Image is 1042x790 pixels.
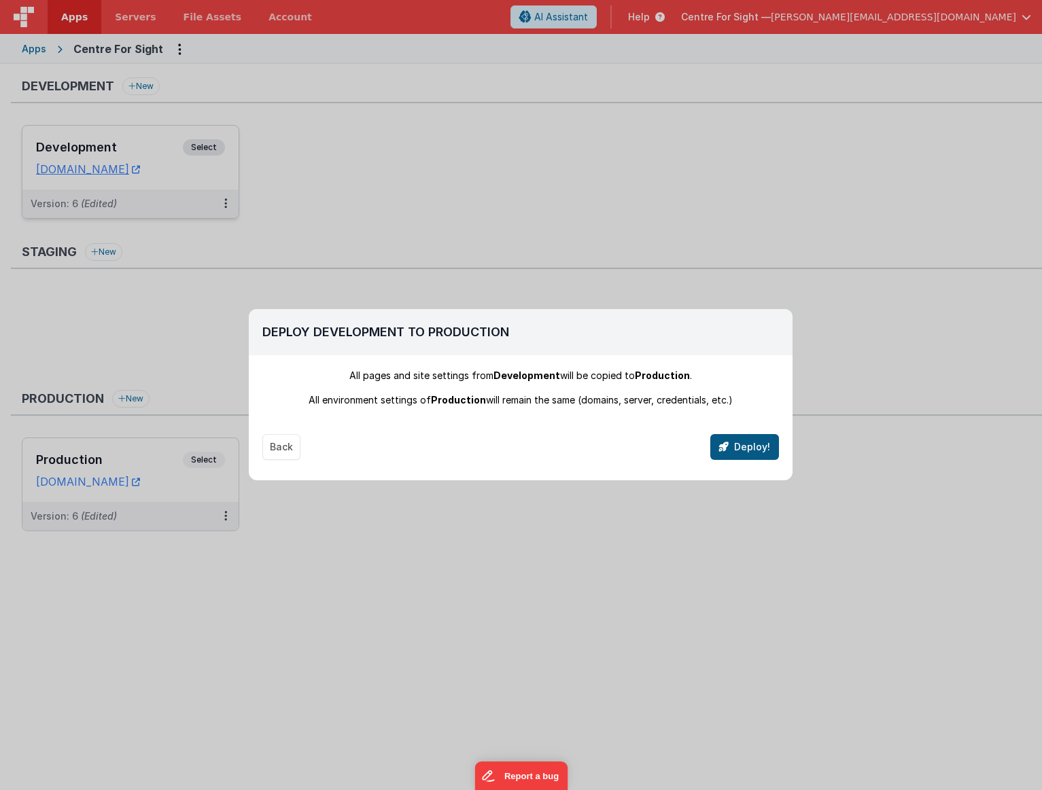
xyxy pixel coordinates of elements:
span: Production [635,370,690,381]
span: Production [431,394,486,406]
button: Back [262,434,300,460]
h2: Deploy Development To Production [262,323,779,342]
div: All pages and site settings from will be copied to . [262,369,779,382]
button: Deploy! [710,434,779,460]
div: All environment settings of will remain the same (domains, server, credentials, etc.) [262,393,779,407]
iframe: Marker.io feedback button [474,761,568,790]
span: Development [493,370,560,381]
